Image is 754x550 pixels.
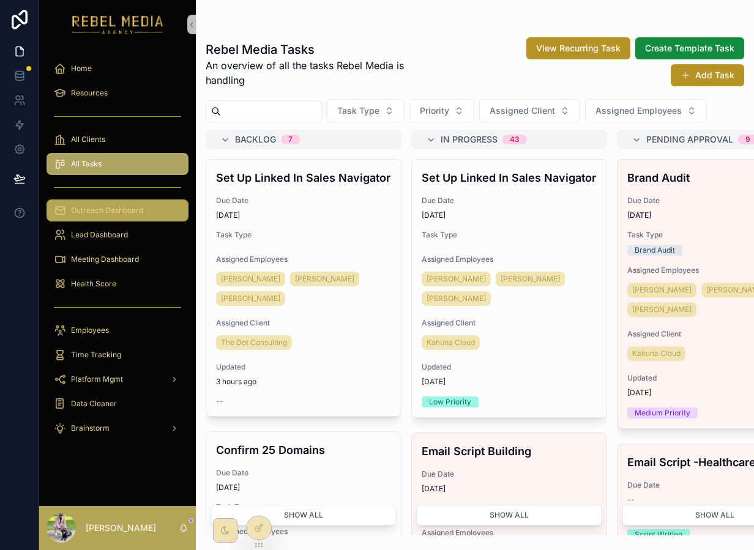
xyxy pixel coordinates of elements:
[745,135,750,144] div: 9
[632,349,681,359] span: Kahuna Cloud
[47,199,188,221] a: Outreach Dashboard
[295,274,354,284] span: [PERSON_NAME]
[47,58,188,80] a: Home
[206,41,442,58] h1: Rebel Media Tasks
[409,99,474,122] button: Select Button
[71,230,128,240] span: Lead Dashboard
[635,37,744,59] button: Create Template Task
[206,159,401,417] a: Set Up Linked In Sales NavigatorDue Date[DATE]Task TypeAssigned Employees[PERSON_NAME][PERSON_NAM...
[71,399,117,409] span: Data Cleaner
[216,318,391,328] span: Assigned Client
[216,255,391,264] span: Assigned Employees
[627,495,635,505] span: --
[632,285,692,295] span: [PERSON_NAME]
[526,37,630,59] button: View Recurring Task
[216,502,391,512] span: Task Type
[71,374,123,384] span: Platform Mgmt
[422,469,597,479] span: Due Date
[47,153,188,175] a: All Tasks
[627,302,696,317] a: [PERSON_NAME]
[422,210,597,220] span: [DATE]
[72,15,163,34] img: App logo
[216,396,223,406] span: --
[422,169,597,186] h4: Set Up Linked In Sales Navigator
[216,362,391,372] span: Updated
[635,407,690,418] div: Medium Priority
[216,196,391,206] span: Due Date
[216,468,391,478] span: Due Date
[211,505,397,526] button: Show all
[422,291,491,306] a: [PERSON_NAME]
[427,274,486,284] span: [PERSON_NAME]
[422,335,480,350] a: Kahuna Cloud
[71,279,116,289] span: Health Score
[422,362,597,372] span: Updated
[422,255,597,264] span: Assigned Employees
[216,483,391,492] span: [DATE]
[420,105,449,117] span: Priority
[441,133,498,146] span: In Progress
[47,82,188,104] a: Resources
[290,272,359,286] a: [PERSON_NAME]
[337,105,379,117] span: Task Type
[71,135,105,144] span: All Clients
[422,443,597,459] h4: Email Script Building
[47,368,188,390] a: Platform Mgmt
[216,291,285,306] a: [PERSON_NAME]
[627,283,696,297] a: [PERSON_NAME]
[216,335,292,350] a: The Dot Consulting
[585,99,707,122] button: Select Button
[47,417,188,439] a: Brainstorm
[479,99,580,122] button: Select Button
[71,88,108,98] span: Resources
[510,135,520,144] div: 43
[422,377,446,387] p: [DATE]
[71,350,121,360] span: Time Tracking
[427,294,486,303] span: [PERSON_NAME]
[595,105,682,117] span: Assigned Employees
[47,393,188,415] a: Data Cleaner
[221,294,280,303] span: [PERSON_NAME]
[47,319,188,341] a: Employees
[216,442,391,458] h4: Confirm 25 Domains
[47,224,188,246] a: Lead Dashboard
[221,338,287,347] span: The Dot Consulting
[47,344,188,366] a: Time Tracking
[71,255,139,264] span: Meeting Dashboard
[627,388,651,398] p: [DATE]
[646,133,733,146] span: Pending Approval
[422,504,597,513] span: Task Type
[490,105,555,117] span: Assigned Client
[422,318,597,328] span: Assigned Client
[422,272,491,286] a: [PERSON_NAME]
[429,396,471,407] div: Low Priority
[71,325,109,335] span: Employees
[47,248,188,270] a: Meeting Dashboard
[47,273,188,295] a: Health Score
[411,159,607,418] a: Set Up Linked In Sales NavigatorDue Date[DATE]Task TypeAssigned Employees[PERSON_NAME][PERSON_NAM...
[216,272,285,286] a: [PERSON_NAME]
[635,245,675,256] div: Brand Audit
[216,169,391,186] h4: Set Up Linked In Sales Navigator
[645,42,734,54] span: Create Template Task
[39,49,196,455] div: scrollable content
[47,128,188,151] a: All Clients
[216,230,391,240] span: Task Type
[422,196,597,206] span: Due Date
[671,64,744,86] button: Add Task
[496,272,565,286] a: [PERSON_NAME]
[422,230,597,240] span: Task Type
[632,305,692,314] span: [PERSON_NAME]
[501,274,560,284] span: [PERSON_NAME]
[536,42,621,54] span: View Recurring Task
[71,206,143,215] span: Outreach Dashboard
[235,133,276,146] span: Backlog
[427,338,475,347] span: Kahuna Cloud
[86,522,156,534] p: [PERSON_NAME]
[288,135,293,144] div: 7
[71,423,110,433] span: Brainstorm
[71,159,102,169] span: All Tasks
[216,210,391,220] span: [DATE]
[422,484,597,494] span: [DATE]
